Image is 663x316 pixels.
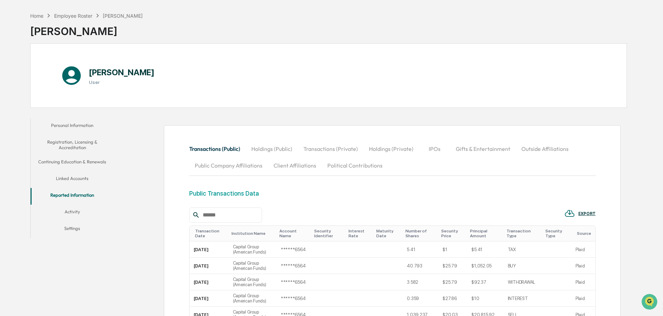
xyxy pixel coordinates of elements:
td: Capital Group (American Funds) [229,258,277,274]
td: $25.79 [438,274,467,290]
span: Attestations [57,87,86,94]
button: Personal Information [31,118,114,135]
td: Plaid [571,258,595,274]
button: Political Contributions [322,157,388,174]
button: Gifts & Entertainment [450,140,516,157]
button: IPOs [419,140,450,157]
button: Holdings (Private) [363,140,419,157]
div: Toggle SortBy [279,229,309,238]
button: Settings [31,221,114,238]
img: 1746055101610-c473b297-6a78-478c-a979-82029cc54cd1 [7,53,19,66]
div: secondary tabs example [189,140,596,174]
div: Toggle SortBy [376,229,400,238]
h3: User [89,79,154,85]
td: Plaid [571,241,595,258]
td: 5.41 [403,241,438,258]
span: Pylon [69,118,84,123]
td: $25.79 [438,258,467,274]
td: 3.582 [403,274,438,290]
button: Outside Affiliations [516,140,574,157]
button: Linked Accounts [31,171,114,188]
td: Capital Group (American Funds) [229,241,277,258]
button: Reported Information [31,188,114,205]
div: Employee Roster [54,13,92,19]
td: [DATE] [190,274,229,290]
div: Toggle SortBy [506,229,540,238]
h1: [PERSON_NAME] [89,67,154,77]
td: $27.86 [438,290,467,307]
button: Activity [31,205,114,221]
div: 🗄️ [50,88,56,94]
div: Start new chat [24,53,114,60]
a: Powered byPylon [49,117,84,123]
td: Plaid [571,274,595,290]
div: Toggle SortBy [349,229,371,238]
div: Toggle SortBy [441,229,464,238]
td: [DATE] [190,241,229,258]
td: [DATE] [190,258,229,274]
div: Public Transactions Data [189,190,259,197]
td: INTEREST [504,290,543,307]
td: 40.793 [403,258,438,274]
div: Toggle SortBy [545,229,569,238]
div: [PERSON_NAME] [103,13,143,19]
td: $92.37 [467,274,503,290]
a: 🔎Data Lookup [4,98,47,110]
button: Registration, Licensing & Accreditation [31,135,114,155]
div: Toggle SortBy [405,229,436,238]
td: $1,052.05 [467,258,503,274]
td: [DATE] [190,290,229,307]
button: Start new chat [118,55,126,63]
td: 0.359 [403,290,438,307]
button: Client Affiliations [268,157,322,174]
div: 🖐️ [7,88,12,94]
div: Toggle SortBy [195,229,226,238]
iframe: Open customer support [641,293,660,312]
a: 🗄️Attestations [48,85,89,97]
td: WITHDRAWAL [504,274,543,290]
td: $1 [438,241,467,258]
div: 🔎 [7,101,12,107]
td: Capital Group (American Funds) [229,290,277,307]
td: BUY [504,258,543,274]
td: TAX [504,241,543,258]
span: Data Lookup [14,101,44,108]
div: [PERSON_NAME] [30,19,143,37]
td: Plaid [571,290,595,307]
div: EXPORT [578,211,596,216]
img: EXPORT [564,208,575,219]
div: secondary tabs example [31,118,114,238]
button: Transactions (Private) [298,140,363,157]
div: Home [30,13,43,19]
span: Preclearance [14,87,45,94]
div: We're available if you need us! [24,60,88,66]
td: $10 [467,290,503,307]
button: Public Company Affiliations [189,157,268,174]
button: Transactions (Public) [189,140,246,157]
div: Toggle SortBy [577,231,593,236]
a: 🖐️Preclearance [4,85,48,97]
div: Toggle SortBy [314,229,343,238]
button: Holdings (Public) [246,140,298,157]
div: Toggle SortBy [470,229,501,238]
td: Capital Group (American Funds) [229,274,277,290]
button: Continuing Education & Renewals [31,155,114,171]
td: $5.41 [467,241,503,258]
p: How can we help? [7,15,126,26]
div: Toggle SortBy [232,231,274,236]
